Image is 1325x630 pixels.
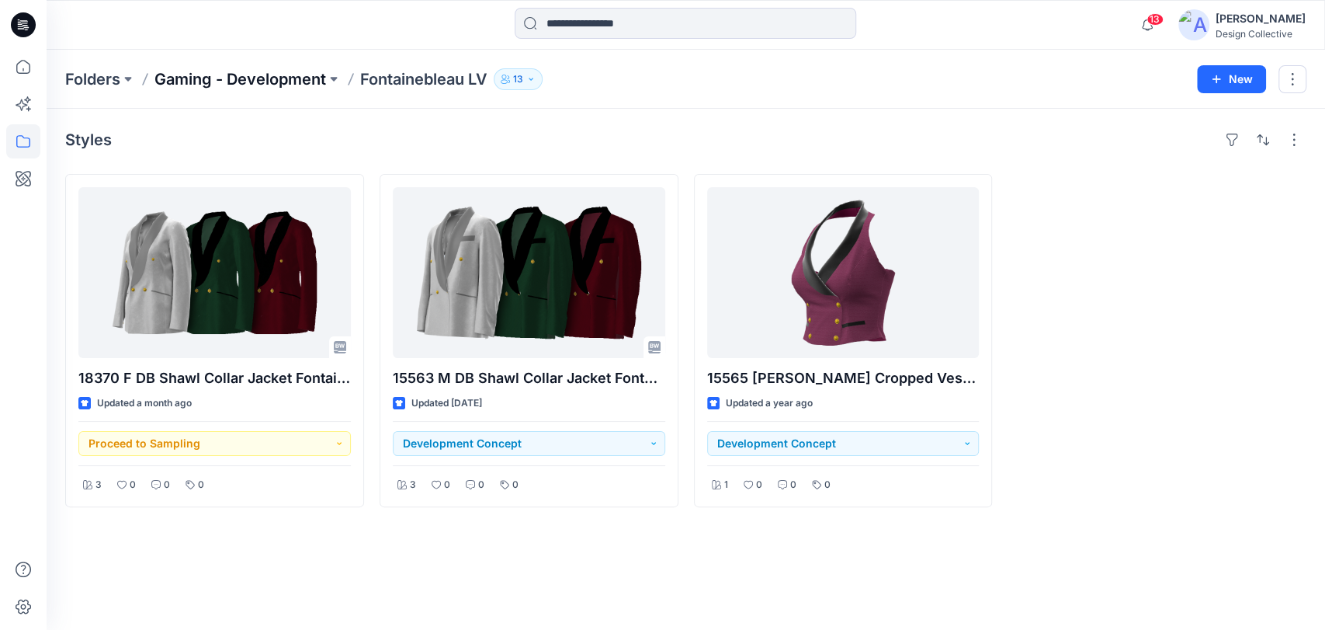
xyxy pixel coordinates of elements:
p: 0 [790,477,796,493]
div: Design Collective [1216,28,1306,40]
button: 13 [494,68,543,90]
button: New [1197,65,1266,93]
a: Gaming - Development [154,68,326,90]
a: Folders [65,68,120,90]
p: 3 [95,477,102,493]
a: 15565 DB Halter Cropped Vest (F) Fontainebleau LV [707,187,980,358]
p: 15563 M DB Shawl Collar Jacket Fontainbleau LV [393,367,665,389]
p: Fontainebleau LV [360,68,487,90]
h4: Styles [65,131,112,149]
p: 0 [198,477,204,493]
p: Updated [DATE] [411,395,482,412]
p: 15565 [PERSON_NAME] Cropped Vest (F) [GEOGRAPHIC_DATA] LV [707,367,980,389]
a: 18370 F DB Shawl Collar Jacket Fontainebleau LV [78,187,351,358]
p: 0 [824,477,831,493]
span: 13 [1146,13,1164,26]
a: 15563 M DB Shawl Collar Jacket Fontainbleau LV [393,187,665,358]
p: 1 [724,477,728,493]
p: Updated a month ago [97,395,192,412]
p: Updated a year ago [726,395,813,412]
p: 0 [164,477,170,493]
p: 0 [444,477,450,493]
div: [PERSON_NAME] [1216,9,1306,28]
p: 18370 F DB Shawl Collar Jacket Fontainebleau LV [78,367,351,389]
p: 0 [756,477,762,493]
p: 3 [410,477,416,493]
p: 0 [478,477,484,493]
p: 0 [130,477,136,493]
p: 13 [513,71,523,88]
p: 0 [512,477,519,493]
img: avatar [1178,9,1209,40]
